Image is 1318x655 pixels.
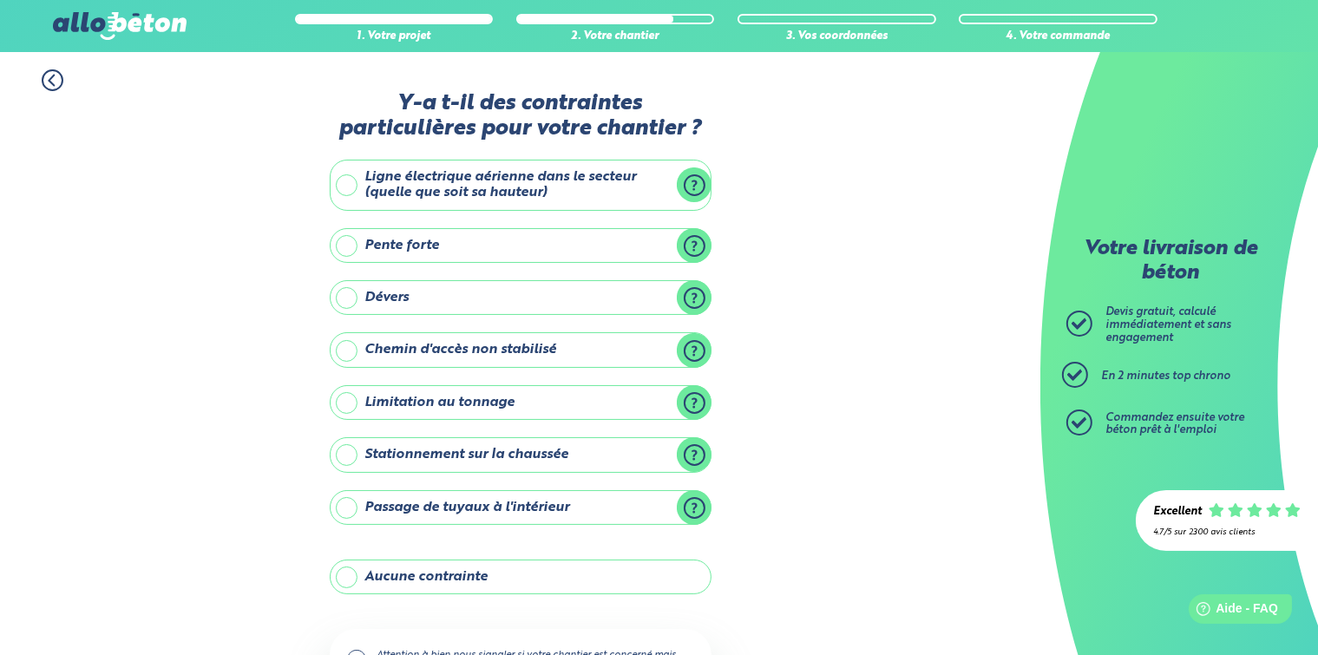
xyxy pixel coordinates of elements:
label: Passage de tuyaux à l'intérieur [330,490,711,525]
label: Aucune contrainte [330,560,711,594]
label: Pente forte [330,228,711,263]
div: 3. Vos coordonnées [738,30,936,43]
label: Dévers [330,280,711,315]
label: Ligne électrique aérienne dans le secteur (quelle que soit sa hauteur) [330,160,711,211]
label: Y-a t-il des contraintes particulières pour votre chantier ? [330,91,711,142]
div: 2. Votre chantier [516,30,715,43]
label: Limitation au tonnage [330,385,711,420]
img: allobéton [53,12,187,40]
div: 4. Votre commande [959,30,1157,43]
label: Stationnement sur la chaussée [330,437,711,472]
iframe: Help widget launcher [1164,587,1299,636]
label: Chemin d'accès non stabilisé [330,332,711,367]
div: 1. Votre projet [295,30,494,43]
